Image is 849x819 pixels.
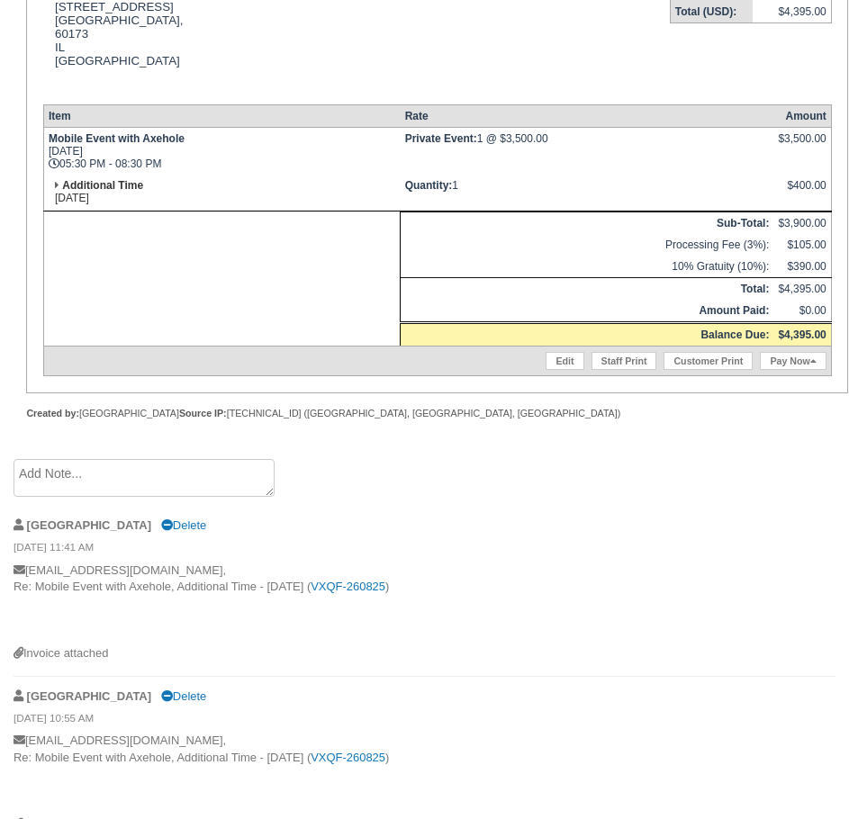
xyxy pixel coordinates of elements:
[778,328,826,341] strong: $4,395.00
[179,408,227,418] strong: Source IP:
[401,256,774,278] td: 10% Gratuity (10%):
[311,580,385,593] a: VXQF-260825
[161,518,206,532] a: Delete
[14,540,835,560] em: [DATE] 11:41 AM
[401,105,774,128] th: Rate
[14,562,835,646] p: [EMAIL_ADDRESS][DOMAIN_NAME], Re: Mobile Event with Axehole, Additional Time - [DATE] ( )
[401,212,774,235] th: Sub-Total:
[14,645,835,662] div: Invoice attached
[546,352,583,370] a: Edit
[401,175,774,211] td: 1
[14,711,835,731] em: [DATE] 10:55 AM
[62,179,143,192] strong: Additional Time
[773,300,831,323] td: $0.00
[405,179,453,192] strong: Quantity
[778,179,826,206] div: $400.00
[27,518,151,532] strong: [GEOGRAPHIC_DATA]
[161,689,206,703] a: Delete
[401,234,774,256] td: Processing Fee (3%):
[592,352,657,370] a: Staff Print
[664,352,753,370] a: Customer Print
[773,234,831,256] td: $105.00
[401,323,774,346] th: Balance Due:
[773,278,831,301] td: $4,395.00
[27,689,151,703] strong: [GEOGRAPHIC_DATA]
[43,175,400,211] td: [DATE]
[753,1,831,23] td: $4,395.00
[26,407,848,420] div: [GEOGRAPHIC_DATA] [TECHNICAL_ID] ([GEOGRAPHIC_DATA], [GEOGRAPHIC_DATA], [GEOGRAPHIC_DATA])
[670,1,753,23] th: Total (USD):
[311,751,385,764] a: VXQF-260825
[778,132,826,159] div: $3,500.00
[401,300,774,323] th: Amount Paid:
[14,733,835,816] p: [EMAIL_ADDRESS][DOMAIN_NAME], Re: Mobile Event with Axehole, Additional Time - [DATE] ( )
[401,128,774,175] td: 1 @ $3,500.00
[43,105,400,128] th: Item
[773,105,831,128] th: Amount
[773,212,831,235] td: $3,900.00
[49,132,185,145] strong: Mobile Event with Axehole
[773,256,831,278] td: $390.00
[26,408,79,418] strong: Created by:
[43,128,400,175] td: [DATE] 05:30 PM - 08:30 PM
[401,278,774,301] th: Total:
[405,132,477,145] strong: Private Event
[760,352,826,370] a: Pay Now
